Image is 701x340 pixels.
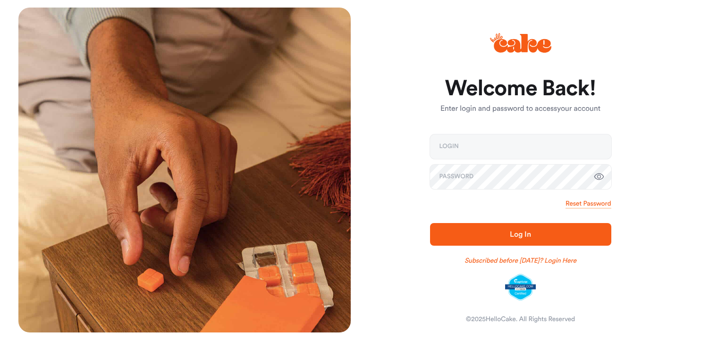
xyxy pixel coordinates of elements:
a: Subscribed before [DATE]? Login Here [465,256,576,265]
img: legit-script-certified.png [505,274,536,300]
span: Log In [510,231,531,238]
div: © 2025 HelloCake. All Rights Reserved [466,315,575,324]
a: Reset Password [566,199,611,208]
p: Enter login and password to access your account [430,103,611,115]
h1: Welcome Back! [430,77,611,100]
button: Log In [430,223,611,246]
